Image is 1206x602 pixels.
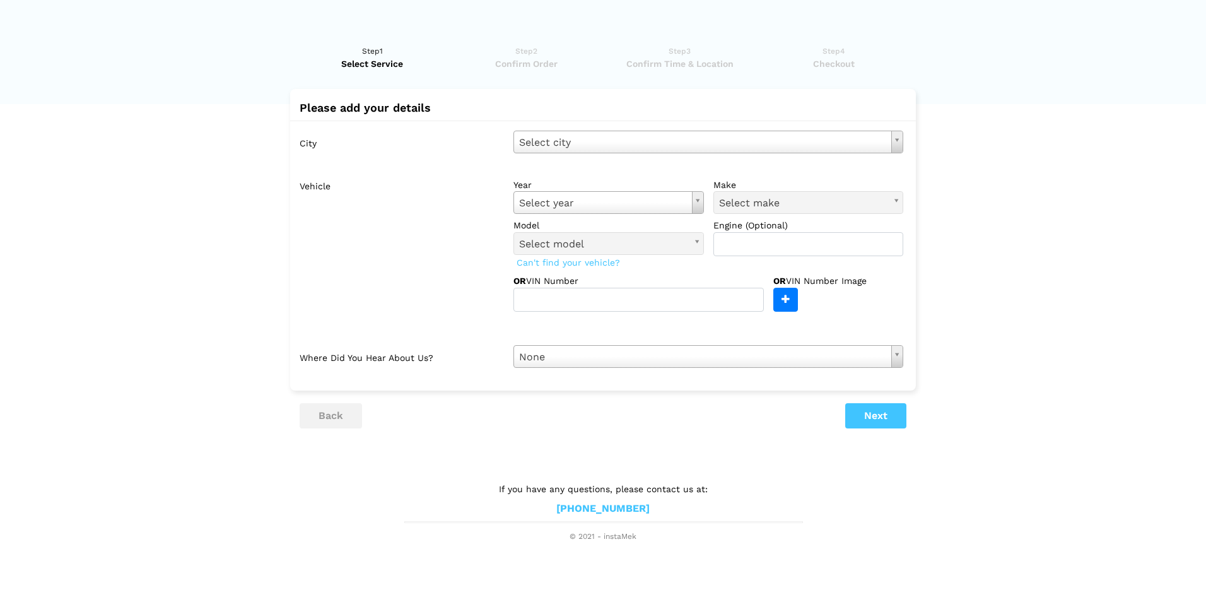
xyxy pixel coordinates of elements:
[519,195,687,211] span: Select year
[773,274,894,287] label: VIN Number Image
[513,131,903,153] a: Select city
[761,57,906,70] span: Checkout
[513,254,623,271] span: Can't find your vehicle?
[513,274,618,287] label: VIN Number
[513,179,704,191] label: year
[300,174,504,312] label: Vehicle
[845,403,906,428] button: Next
[513,276,526,286] strong: OR
[513,219,704,232] label: model
[300,131,504,153] label: City
[607,45,752,70] a: Step3
[519,236,687,252] span: Select model
[404,482,802,496] p: If you have any questions, please contact us at:
[713,191,904,214] a: Select make
[404,532,802,542] span: © 2021 - instaMek
[300,57,445,70] span: Select Service
[713,179,904,191] label: make
[773,276,786,286] strong: OR
[513,232,704,255] a: Select model
[300,45,445,70] a: Step1
[519,349,886,365] span: None
[556,502,650,516] a: [PHONE_NUMBER]
[513,345,903,368] a: None
[454,57,599,70] span: Confirm Order
[607,57,752,70] span: Confirm Time & Location
[300,102,906,114] h2: Please add your details
[761,45,906,70] a: Step4
[300,345,504,368] label: Where did you hear about us?
[454,45,599,70] a: Step2
[300,403,362,428] button: back
[519,134,886,151] span: Select city
[713,219,904,232] label: Engine (Optional)
[513,191,704,214] a: Select year
[719,195,887,211] span: Select make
